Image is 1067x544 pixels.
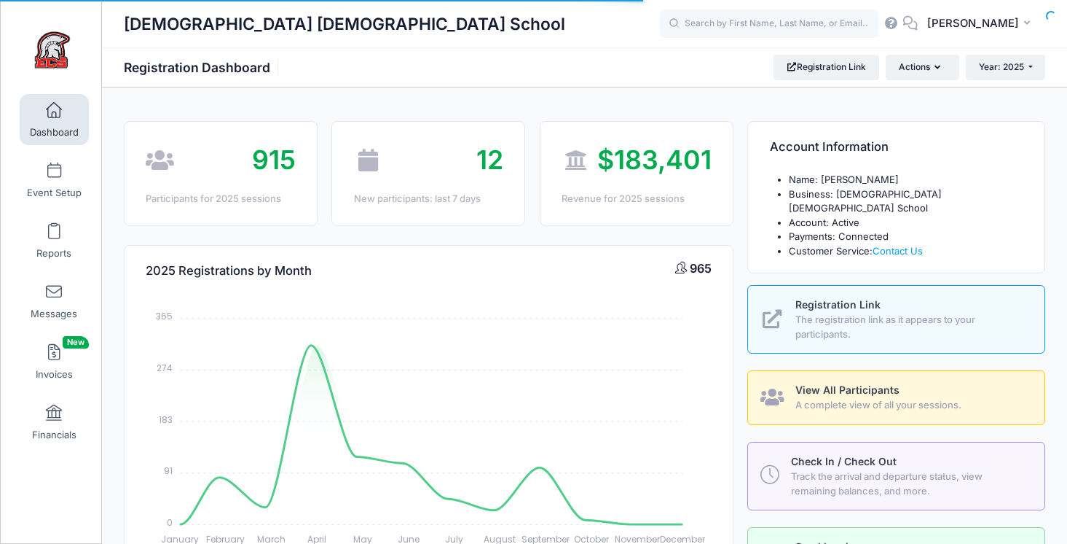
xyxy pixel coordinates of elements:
button: Actions [886,55,958,79]
a: Financials [20,397,89,448]
a: Reports [20,215,89,266]
h1: [DEMOGRAPHIC_DATA] [DEMOGRAPHIC_DATA] School [124,7,565,41]
a: Dashboard [20,94,89,145]
input: Search by First Name, Last Name, or Email... [660,9,878,39]
tspan: 0 [167,516,173,528]
tspan: 365 [156,310,173,322]
button: [PERSON_NAME] [918,7,1045,41]
li: Customer Service: [789,244,1023,259]
span: A complete view of all your sessions. [795,398,1028,413]
span: Invoices [36,368,73,381]
span: Event Setup [27,187,82,199]
span: Financials [32,429,76,441]
li: Account: Active [789,216,1023,230]
img: Evangelical Christian School [25,23,79,77]
a: Event Setup [20,155,89,206]
div: Participants for 2025 sessions [146,192,295,206]
a: View All Participants A complete view of all your sessions. [747,370,1045,425]
tspan: 183 [159,413,173,425]
span: 915 [252,144,296,176]
span: View All Participants [795,384,899,396]
span: Registration Link [795,298,881,311]
span: New [63,336,89,349]
a: Contact Us [873,245,923,257]
a: Check In / Check Out Track the arrival and departure status, view remaining balances, and more. [747,442,1045,510]
span: The registration link as it appears to your participants. [795,313,1028,341]
a: InvoicesNew [20,336,89,387]
li: Business: [DEMOGRAPHIC_DATA] [DEMOGRAPHIC_DATA] School [789,187,1023,216]
a: Evangelical Christian School [1,15,103,85]
span: Dashboard [30,126,79,139]
span: Messages [31,308,77,320]
a: Messages [20,276,89,327]
div: Revenue for 2025 sessions [562,192,711,206]
a: Registration Link [773,55,879,79]
h1: Registration Dashboard [124,60,283,75]
div: New participants: last 7 days [354,192,503,206]
span: Reports [36,247,71,260]
span: Track the arrival and departure status, view remaining balances, and more. [791,470,1028,498]
li: Name: [PERSON_NAME] [789,173,1023,187]
span: [PERSON_NAME] [927,15,1019,31]
a: Registration Link The registration link as it appears to your participants. [747,285,1045,354]
tspan: 274 [157,362,173,374]
li: Payments: Connected [789,230,1023,244]
tspan: 91 [164,465,173,477]
span: 965 [690,261,712,276]
span: 12 [476,144,503,176]
button: Year: 2025 [966,55,1045,79]
span: Year: 2025 [979,61,1024,72]
span: Check In / Check Out [791,455,897,467]
span: $183,401 [597,144,712,176]
h4: Account Information [770,127,889,168]
h4: 2025 Registrations by Month [146,250,312,292]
